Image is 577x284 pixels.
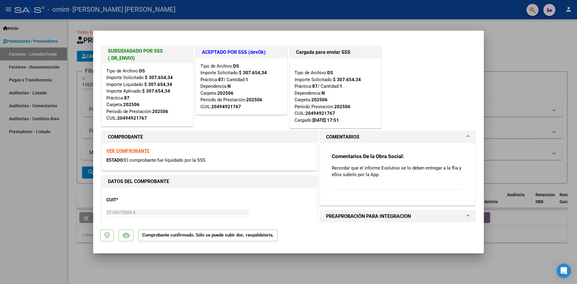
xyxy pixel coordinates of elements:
div: Tipo de Archivo: Importe Solicitado: Práctica: / Cantidad: Dependencia: Carpeta: Período Prestaci... [295,63,377,124]
h1: ACEPTADO POR SSS (devOk) [202,49,281,56]
strong: $ 307.654,34 [142,88,170,94]
strong: 202506 [217,90,234,96]
div: 20494921767 [305,110,335,117]
strong: DS [327,70,333,75]
strong: 87 [218,77,224,82]
p: Recordar que el informe Evolutivo se lo deben entregar a la flia y ellos subirlo por la App. [332,165,463,178]
strong: $ 307.654,34 [145,75,173,80]
mat-expansion-panel-header: COMENTARIOS [320,131,475,143]
strong: 87 [124,95,130,101]
p: CUIT [106,197,168,203]
strong: [DATE] 17:51 [313,118,339,123]
strong: $ 307.654,34 [333,77,361,82]
strong: N [322,90,325,96]
h1: Cargada para enviar SSS [296,49,375,56]
strong: DS [233,63,239,69]
strong: 1 [340,84,342,89]
strong: DS [139,68,145,74]
strong: 202506 [334,104,350,109]
strong: 1 [246,77,248,82]
strong: 202506 [123,102,139,107]
h1: COMENTARIOS [326,133,359,141]
h1: PREAPROBACIÓN PARA INTEGRACION [326,213,411,220]
strong: $ 307.654,34 [239,70,267,75]
div: COMENTARIOS [320,143,475,205]
p: Comprobante confirmado. Sólo se puede subir doc. respaldatoria. [138,230,278,241]
strong: DATOS DEL COMPROBANTE [108,179,169,184]
div: Tipo de Archivo: Importe Solicitado: Importe Liquidado: Importe Aplicado: Práctica: Carpeta: Perí... [106,68,188,122]
strong: 202506 [311,97,328,102]
span: El comprobante fue liquidado por la SSS. [124,157,206,163]
span: ESTADO: [106,157,124,163]
strong: $ 307.654,34 [144,82,172,87]
div: Open Intercom Messenger [557,264,571,278]
strong: 87 [312,84,318,89]
h1: SUBSIDIADADO POR SSS (.DR_ENVIO) [108,47,187,62]
strong: Comentarios De la Obra Social: [332,153,404,159]
strong: 202506 [152,109,168,114]
div: 20494921767 [117,115,147,122]
strong: N [227,84,231,89]
a: VER COMPROBANTE [106,148,149,154]
div: Tipo de Archivo: Importe Solicitado: Práctica: / Cantidad: Dependencia: Carpeta: Período de Prest... [200,63,282,110]
strong: 202506 [246,97,262,102]
strong: COMPROBANTE [108,134,143,140]
mat-expansion-panel-header: PREAPROBACIÓN PARA INTEGRACION [320,210,475,222]
div: 20494921767 [211,103,241,110]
